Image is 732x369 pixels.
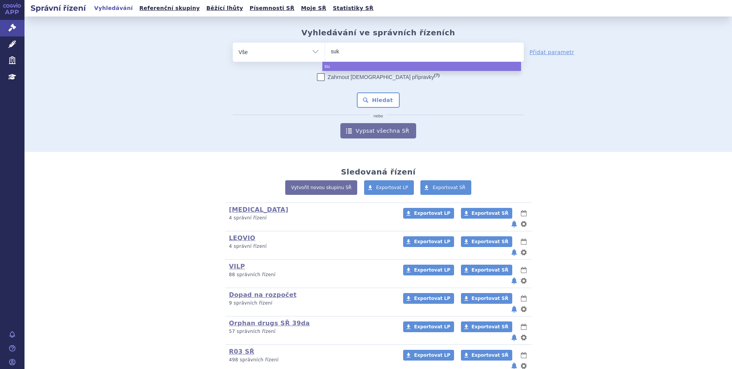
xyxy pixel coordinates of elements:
[414,239,450,244] span: Exportovat LP
[520,351,528,360] button: lhůty
[301,28,455,37] h2: Vyhledávání ve správních řízeních
[317,73,440,81] label: Zahrnout [DEMOGRAPHIC_DATA] přípravky
[25,3,92,13] h2: Správní řízení
[520,333,528,342] button: nastavení
[461,321,512,332] a: Exportovat SŘ
[510,333,518,342] button: notifikace
[247,3,297,13] a: Písemnosti SŘ
[364,180,414,195] a: Exportovat LP
[330,3,376,13] a: Statistiky SŘ
[472,239,508,244] span: Exportovat SŘ
[472,324,508,329] span: Exportovat SŘ
[357,92,400,108] button: Hledat
[414,267,450,273] span: Exportovat LP
[229,320,310,327] a: Orphan drugs SŘ 39da
[229,348,254,355] a: R03 SŘ
[520,305,528,314] button: nastavení
[520,237,528,246] button: lhůty
[403,350,454,361] a: Exportovat LP
[341,167,415,176] h2: Sledovaná řízení
[520,276,528,285] button: nastavení
[414,296,450,301] span: Exportovat LP
[510,248,518,257] button: notifikace
[299,3,328,13] a: Moje SŘ
[414,353,450,358] span: Exportovat LP
[322,62,521,71] li: su
[472,267,508,273] span: Exportovat SŘ
[229,357,393,363] p: 498 správních řízení
[510,219,518,229] button: notifikace
[472,353,508,358] span: Exportovat SŘ
[229,328,393,335] p: 57 správních řízení
[434,73,440,78] abbr: (?)
[520,219,528,229] button: nastavení
[340,123,416,138] a: Vypsat všechna SŘ
[403,321,454,332] a: Exportovat LP
[461,293,512,304] a: Exportovat SŘ
[414,324,450,329] span: Exportovat LP
[472,296,508,301] span: Exportovat SŘ
[403,265,454,275] a: Exportovat LP
[520,265,528,275] button: lhůty
[529,48,574,56] a: Přidat parametr
[229,300,393,306] p: 9 správních řízení
[376,185,408,190] span: Exportovat LP
[461,208,512,219] a: Exportovat SŘ
[403,208,454,219] a: Exportovat LP
[420,180,471,195] a: Exportovat SŘ
[403,236,454,247] a: Exportovat LP
[520,209,528,218] button: lhůty
[510,276,518,285] button: notifikace
[403,293,454,304] a: Exportovat LP
[433,185,466,190] span: Exportovat SŘ
[229,206,288,213] a: [MEDICAL_DATA]
[461,350,512,361] a: Exportovat SŘ
[204,3,245,13] a: Běžící lhůty
[510,305,518,314] button: notifikace
[370,114,387,119] i: nebo
[285,180,357,195] a: Vytvořit novou skupinu SŘ
[229,272,393,278] p: 88 správních řízení
[520,294,528,303] button: lhůty
[92,3,135,13] a: Vyhledávání
[520,248,528,257] button: nastavení
[229,291,297,298] a: Dopad na rozpočet
[461,236,512,247] a: Exportovat SŘ
[461,265,512,275] a: Exportovat SŘ
[137,3,202,13] a: Referenční skupiny
[229,243,393,250] p: 4 správní řízení
[229,215,393,221] p: 4 správní řízení
[472,211,508,216] span: Exportovat SŘ
[520,322,528,331] button: lhůty
[229,234,255,242] a: LEQVIO
[229,263,245,270] a: VILP
[414,211,450,216] span: Exportovat LP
